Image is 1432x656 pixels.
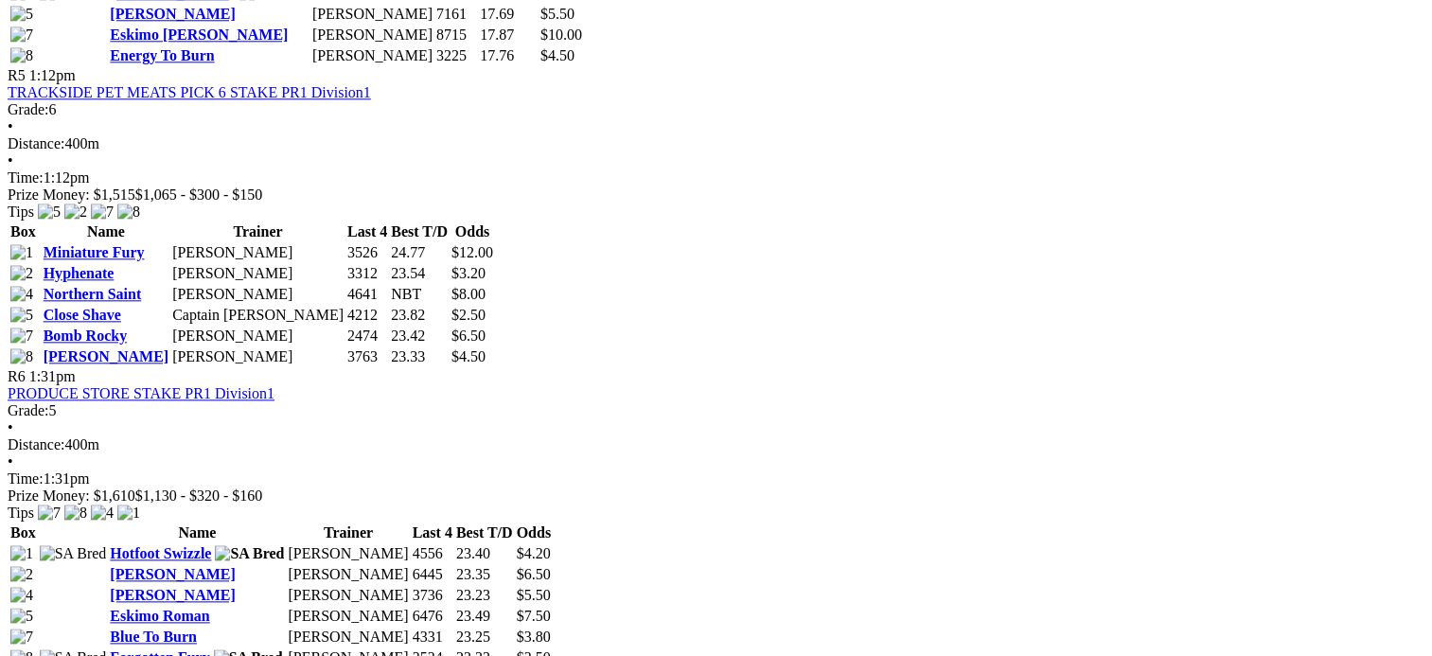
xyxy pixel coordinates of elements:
[44,286,142,302] a: Northern Saint
[412,628,453,647] td: 4331
[64,505,87,522] img: 8
[8,135,64,151] span: Distance:
[451,307,486,323] span: $2.50
[10,608,33,625] img: 5
[29,67,76,83] span: 1:12pm
[455,523,514,542] th: Best T/D
[10,587,33,604] img: 4
[10,47,33,64] img: 8
[540,6,575,22] span: $5.50
[38,505,61,522] img: 7
[10,629,33,646] img: 7
[135,186,263,203] span: $1,065 - $300 - $150
[517,629,551,645] span: $3.80
[110,545,211,561] a: Hotfoot Swizzle
[171,222,345,241] th: Trainer
[451,286,486,302] span: $8.00
[435,5,477,24] td: 7161
[451,348,486,364] span: $4.50
[10,328,33,345] img: 7
[8,152,13,168] span: •
[311,46,433,65] td: [PERSON_NAME]
[171,285,345,304] td: [PERSON_NAME]
[8,101,49,117] span: Grade:
[435,46,477,65] td: 3225
[346,243,388,262] td: 3526
[390,222,449,241] th: Best T/D
[455,628,514,647] td: 23.25
[91,204,114,221] img: 7
[346,306,388,325] td: 4212
[215,545,284,562] img: SA Bred
[135,488,263,504] span: $1,130 - $320 - $160
[287,565,409,584] td: [PERSON_NAME]
[171,347,345,366] td: [PERSON_NAME]
[455,607,514,626] td: 23.49
[540,27,582,43] span: $10.00
[8,488,1424,505] div: Prize Money: $1,610
[311,5,433,24] td: [PERSON_NAME]
[8,505,34,521] span: Tips
[10,6,33,23] img: 5
[8,84,371,100] a: TRACKSIDE PET MEATS PICK 6 STAKE PR1 Division1
[287,523,409,542] th: Trainer
[412,586,453,605] td: 3736
[38,204,61,221] img: 5
[10,223,36,239] span: Box
[8,186,1424,204] div: Prize Money: $1,515
[109,523,285,542] th: Name
[10,348,33,365] img: 8
[346,222,388,241] th: Last 4
[29,368,76,384] span: 1:31pm
[412,544,453,563] td: 4556
[412,607,453,626] td: 6476
[10,27,33,44] img: 7
[8,470,1424,488] div: 1:31pm
[311,26,433,44] td: [PERSON_NAME]
[479,26,538,44] td: 17.87
[390,306,449,325] td: 23.82
[346,347,388,366] td: 3763
[540,47,575,63] span: $4.50
[390,264,449,283] td: 23.54
[346,327,388,346] td: 2474
[479,5,538,24] td: 17.69
[110,608,209,624] a: Eskimo Roman
[8,402,1424,419] div: 5
[390,285,449,304] td: NBT
[346,264,388,283] td: 3312
[287,544,409,563] td: [PERSON_NAME]
[8,135,1424,152] div: 400m
[517,566,551,582] span: $6.50
[44,328,127,344] a: Bomb Rocky
[117,505,140,522] img: 1
[10,307,33,324] img: 5
[435,26,477,44] td: 8715
[455,586,514,605] td: 23.23
[110,566,235,582] a: [PERSON_NAME]
[451,265,486,281] span: $3.20
[8,204,34,220] span: Tips
[171,243,345,262] td: [PERSON_NAME]
[117,204,140,221] img: 8
[44,348,168,364] a: [PERSON_NAME]
[8,470,44,487] span: Time:
[8,101,1424,118] div: 6
[412,523,453,542] th: Last 4
[110,27,288,43] a: Eskimo [PERSON_NAME]
[8,419,13,435] span: •
[44,307,121,323] a: Close Shave
[10,265,33,282] img: 2
[8,368,26,384] span: R6
[451,328,486,344] span: $6.50
[8,169,1424,186] div: 1:12pm
[10,286,33,303] img: 4
[110,587,235,603] a: [PERSON_NAME]
[455,565,514,584] td: 23.35
[455,544,514,563] td: 23.40
[412,565,453,584] td: 6445
[110,629,197,645] a: Blue To Burn
[390,347,449,366] td: 23.33
[10,545,33,562] img: 1
[8,385,274,401] a: PRODUCE STORE STAKE PR1 Division1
